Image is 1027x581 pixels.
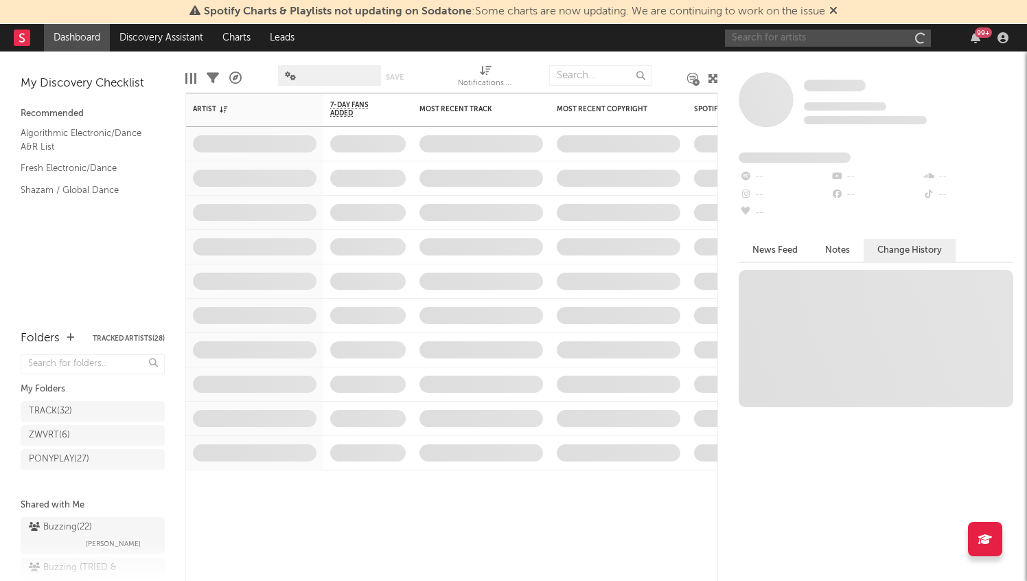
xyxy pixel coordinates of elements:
button: 99+ [971,32,980,43]
a: Shazam / Global Dance [21,183,151,198]
button: News Feed [739,239,811,262]
div: Edit Columns [185,58,196,98]
span: Spotify Charts & Playlists not updating on Sodatone [204,6,472,17]
a: Algorithmic Electronic/Dance A&R List [21,126,151,154]
div: Notifications (Artist) [458,76,513,92]
input: Search... [549,65,652,86]
a: ZWVRT(6) [21,425,165,446]
a: Dashboard [44,24,110,52]
div: My Folders [21,381,165,398]
a: PONYPLAY(27) [21,449,165,470]
a: Some Artist [804,79,866,93]
span: 7-Day Fans Added [330,101,385,117]
a: Discovery Assistant [110,24,213,52]
a: Buzzing(22)[PERSON_NAME] [21,517,165,554]
a: Fresh Electronic/Dance [21,161,151,176]
div: 99 + [975,27,992,38]
span: Fans Added by Platform [739,152,851,163]
div: TRACK ( 32 ) [29,403,72,420]
div: Most Recent Track [419,105,522,113]
div: PONYPLAY ( 27 ) [29,451,89,468]
a: TRACK(32) [21,401,165,422]
div: A&R Pipeline [229,58,242,98]
div: -- [922,186,1013,204]
span: : Some charts are now updating. We are continuing to work on the issue [204,6,825,17]
div: Recommended [21,106,165,122]
input: Search for artists [725,30,931,47]
div: -- [830,186,921,204]
div: -- [739,168,830,186]
span: 0 fans last week [804,116,927,124]
div: Most Recent Copyright [557,105,660,113]
span: Tracking Since: [DATE] [804,102,886,111]
a: Charts [213,24,260,52]
span: Some Artist [804,80,866,91]
div: -- [739,186,830,204]
div: ZWVRT ( 6 ) [29,427,70,444]
button: Change History [864,239,956,262]
div: -- [830,168,921,186]
div: My Discovery Checklist [21,76,165,92]
div: Filters [207,58,219,98]
input: Search for folders... [21,354,165,374]
button: Save [386,73,404,81]
span: Dismiss [829,6,838,17]
div: Notifications (Artist) [458,58,513,98]
button: Notes [811,239,864,262]
button: Tracked Artists(28) [93,335,165,342]
div: Shared with Me [21,497,165,514]
span: [PERSON_NAME] [86,536,141,552]
a: Leads [260,24,304,52]
div: -- [922,168,1013,186]
div: Artist [193,105,296,113]
div: Folders [21,330,60,347]
div: Spotify Monthly Listeners [694,105,797,113]
div: -- [739,204,830,222]
div: Buzzing ( 22 ) [29,519,92,536]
